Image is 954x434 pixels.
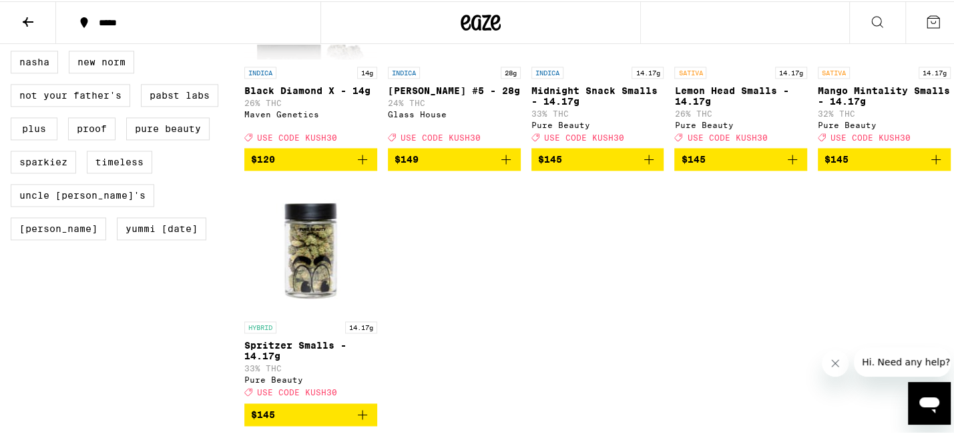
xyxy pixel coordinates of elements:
button: Add to bag [531,147,664,169]
img: Pure Beauty - Spritzer Smalls - 14.17g [244,180,377,313]
p: 24% THC [388,97,521,106]
p: 26% THC [674,108,807,117]
p: 14.17g [919,65,951,77]
label: Uncle [PERSON_NAME]'s [11,183,154,205]
label: Not Your Father's [11,83,130,105]
div: Maven Genetics [244,109,377,117]
span: USE CODE KUSH30 [544,131,624,140]
iframe: Message from company [854,346,951,375]
a: Open page for Spritzer Smalls - 14.17g from Pure Beauty [244,180,377,401]
p: Lemon Head Smalls - 14.17g [674,84,807,105]
span: USE CODE KUSH30 [401,131,481,140]
span: USE CODE KUSH30 [830,131,911,140]
p: 14.17g [775,65,807,77]
label: New Norm [69,49,134,72]
p: INDICA [244,65,276,77]
span: $145 [681,153,705,163]
label: [PERSON_NAME] [11,216,106,239]
label: Pure Beauty [126,116,210,139]
p: 14.17g [345,320,377,332]
p: 33% THC [244,363,377,371]
label: Pabst Labs [141,83,218,105]
iframe: Close message [822,349,849,375]
p: HYBRID [244,320,276,332]
label: Timeless [87,149,152,172]
button: Add to bag [244,402,377,425]
span: USE CODE KUSH30 [687,131,767,140]
span: USE CODE KUSH30 [257,387,337,395]
span: $145 [251,408,275,419]
div: Pure Beauty [244,374,377,383]
p: 14.17g [632,65,664,77]
label: NASHA [11,49,58,72]
p: SATIVA [674,65,706,77]
button: Add to bag [818,147,951,169]
p: 14g [357,65,377,77]
label: Sparkiez [11,149,76,172]
p: Black Diamond X - 14g [244,84,377,95]
label: Proof [68,116,115,139]
p: Mango Mintality Smalls - 14.17g [818,84,951,105]
span: $120 [251,153,275,163]
button: Add to bag [388,147,521,169]
p: INDICA [531,65,563,77]
p: Spritzer Smalls - 14.17g [244,339,377,360]
p: 28g [501,65,521,77]
div: Glass House [388,109,521,117]
span: $145 [538,153,562,163]
div: Pure Beauty [674,119,807,128]
p: INDICA [388,65,420,77]
span: USE CODE KUSH30 [257,131,337,140]
p: SATIVA [818,65,850,77]
p: 32% THC [818,108,951,117]
iframe: Button to launch messaging window [908,381,951,423]
div: Pure Beauty [818,119,951,128]
span: $149 [395,153,419,163]
label: PLUS [11,116,57,139]
span: $145 [824,153,849,163]
div: Pure Beauty [531,119,664,128]
button: Add to bag [674,147,807,169]
p: 33% THC [531,108,664,117]
button: Add to bag [244,147,377,169]
p: Midnight Snack Smalls - 14.17g [531,84,664,105]
label: Yummi [DATE] [117,216,206,239]
p: [PERSON_NAME] #5 - 28g [388,84,521,95]
p: 26% THC [244,97,377,106]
